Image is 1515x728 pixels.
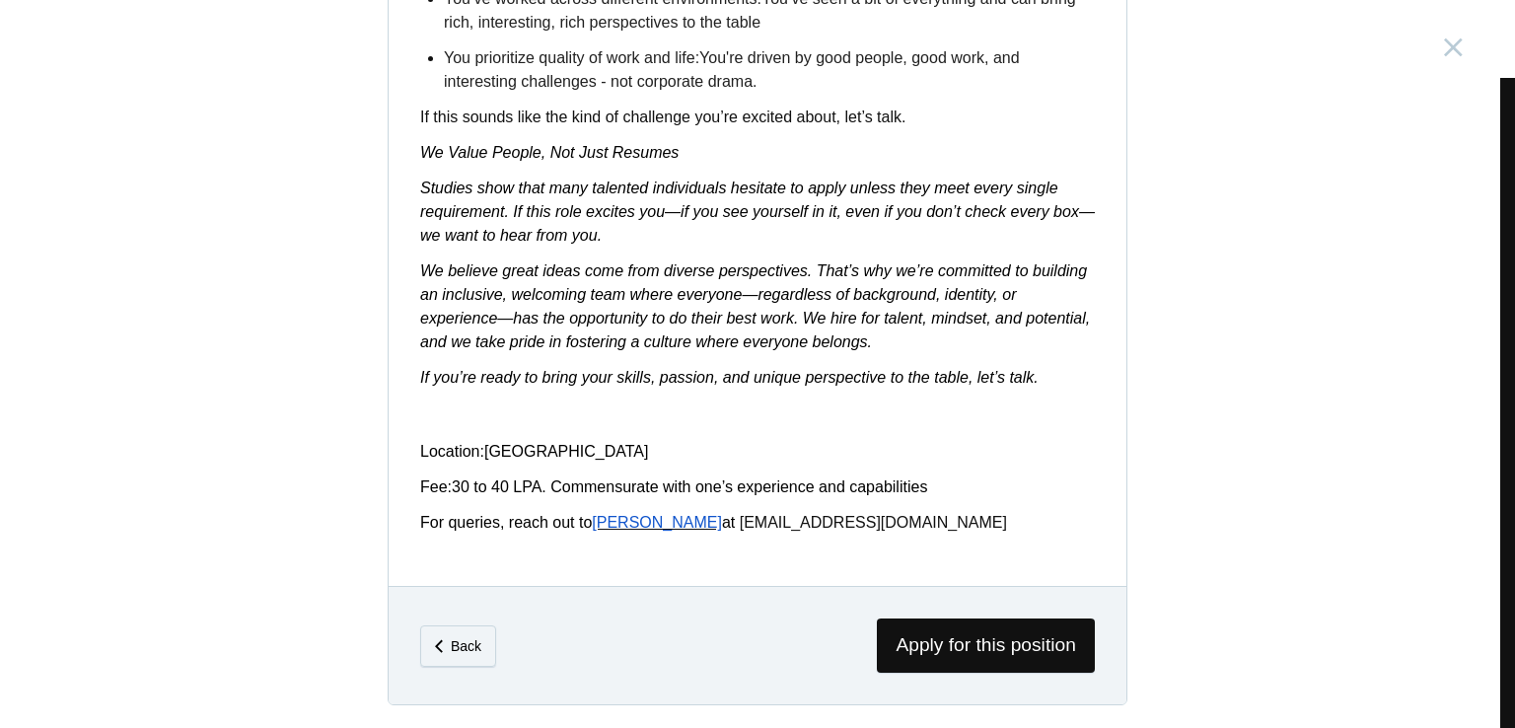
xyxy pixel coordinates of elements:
[444,49,1020,90] span: You're driven by good people, good work, and interesting challenges - not corporate drama.
[420,478,452,495] span: Fee:
[484,443,649,460] span: [GEOGRAPHIC_DATA]
[452,478,927,495] span: 30 to 40 LPA. Commensurate with one’s experience and capabilities
[451,638,481,654] em: Back
[444,49,699,66] span: You prioritize quality of work and life:
[420,109,905,125] span: If this sounds like the kind of challenge you’re excited about, let’s talk.
[877,619,1095,673] span: Apply for this position
[420,443,484,460] span: Location:
[592,514,722,531] a: [PERSON_NAME]
[420,369,1039,386] span: If you’re ready to bring your skills, passion, and unique perspective to the table, let’s talk.
[420,514,592,531] span: For queries, reach out to
[722,514,735,531] span: at
[420,227,602,244] span: we want to hear from you.
[420,262,1090,350] span: We believe great ideas come from diverse perspectives. That’s why we’re committed to building an ...
[740,514,1007,531] a: [EMAIL_ADDRESS][DOMAIN_NAME]
[420,180,1095,220] span: Studies show that many talented individuals hesitate to apply unless they meet every single requi...
[420,144,679,161] span: We Value People, Not Just Resumes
